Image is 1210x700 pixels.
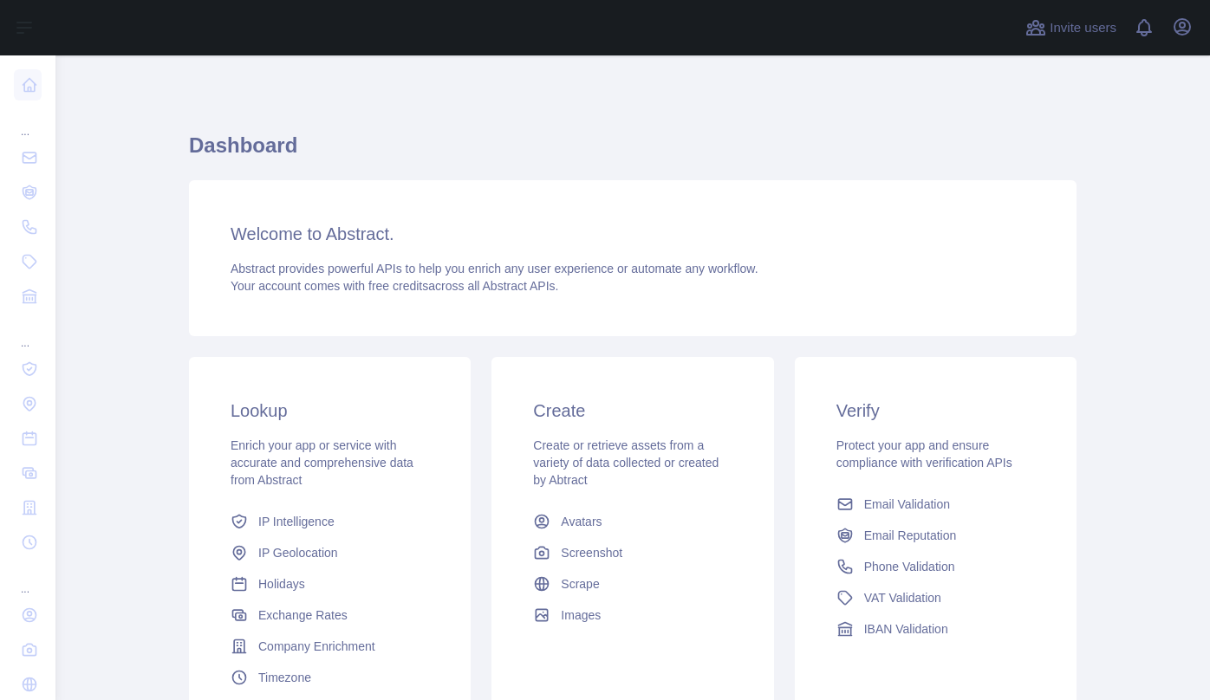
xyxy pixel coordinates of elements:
a: Images [526,600,738,631]
a: Phone Validation [829,551,1042,582]
span: free credits [368,279,428,293]
a: Screenshot [526,537,738,568]
h3: Create [533,399,732,423]
span: Exchange Rates [258,606,348,624]
a: Company Enrichment [224,631,436,662]
a: IBAN Validation [829,613,1042,645]
a: IP Intelligence [224,506,436,537]
div: ... [14,561,42,596]
span: IBAN Validation [864,620,948,638]
span: Company Enrichment [258,638,375,655]
span: Your account comes with across all Abstract APIs. [231,279,558,293]
h1: Dashboard [189,132,1077,173]
a: Avatars [526,506,738,537]
span: Protect your app and ensure compliance with verification APIs [836,438,1012,470]
span: Images [561,606,601,624]
span: Holidays [258,575,305,593]
span: Create or retrieve assets from a variety of data collected or created by Abtract [533,438,719,487]
div: ... [14,104,42,139]
span: Scrape [561,575,599,593]
span: Screenshot [561,544,622,561]
a: Email Validation [829,489,1042,520]
h3: Lookup [231,399,429,423]
a: IP Geolocation [224,537,436,568]
span: Email Reputation [864,527,957,544]
a: Scrape [526,568,738,600]
a: Holidays [224,568,436,600]
h3: Welcome to Abstract. [231,222,1035,246]
span: Enrich your app or service with accurate and comprehensive data from Abstract [231,438,413,487]
span: VAT Validation [864,589,941,606]
a: Email Reputation [829,520,1042,551]
span: IP Geolocation [258,544,338,561]
h3: Verify [836,399,1035,423]
span: Abstract provides powerful APIs to help you enrich any user experience or automate any workflow. [231,262,758,275]
div: ... [14,315,42,350]
span: Email Validation [864,496,950,513]
a: Exchange Rates [224,600,436,631]
a: VAT Validation [829,582,1042,613]
span: Invite users [1050,18,1116,38]
span: Phone Validation [864,558,955,575]
button: Invite users [1022,14,1120,42]
span: Timezone [258,669,311,686]
span: IP Intelligence [258,513,335,530]
a: Timezone [224,662,436,693]
span: Avatars [561,513,602,530]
